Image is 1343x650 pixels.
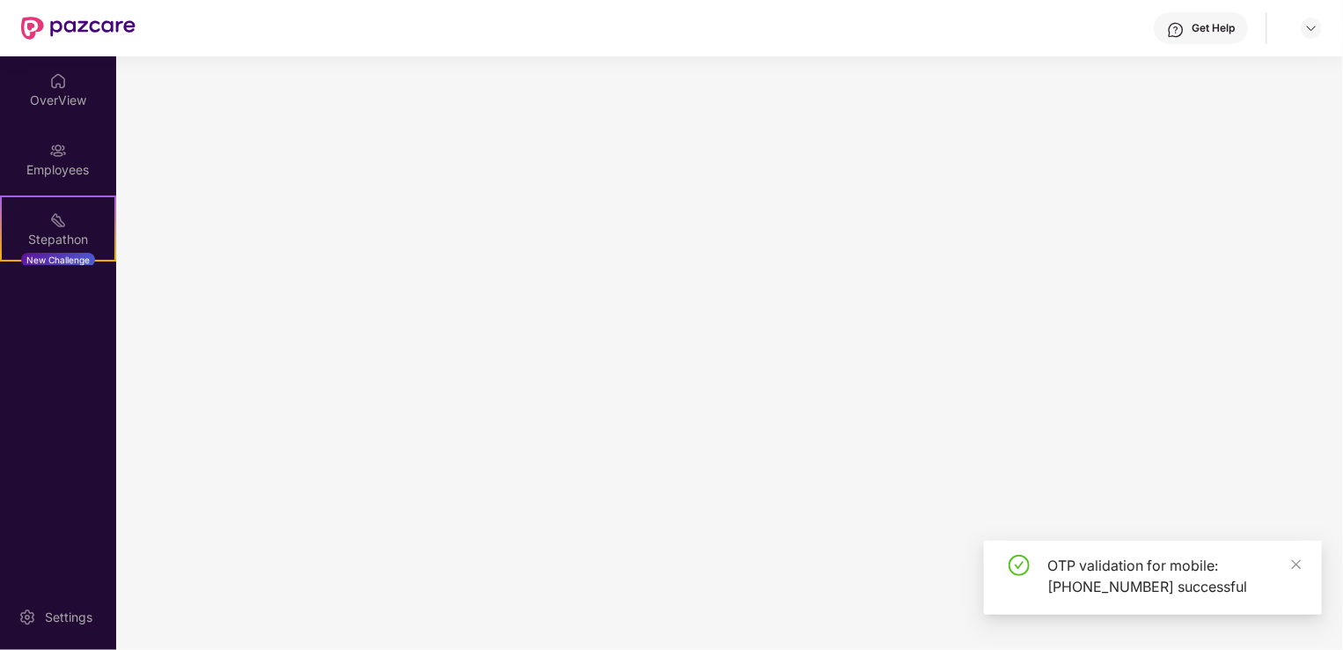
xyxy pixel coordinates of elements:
div: New Challenge [21,253,95,267]
div: Stepathon [2,231,114,248]
img: svg+xml;base64,PHN2ZyBpZD0iSG9tZSIgeG1sbnM9Imh0dHA6Ly93d3cudzMub3JnLzIwMDAvc3ZnIiB3aWR0aD0iMjAiIG... [49,72,67,90]
img: svg+xml;base64,PHN2ZyBpZD0iU2V0dGluZy0yMHgyMCIgeG1sbnM9Imh0dHA6Ly93d3cudzMub3JnLzIwMDAvc3ZnIiB3aW... [18,609,36,626]
span: close [1290,558,1303,571]
img: svg+xml;base64,PHN2ZyB4bWxucz0iaHR0cDovL3d3dy53My5vcmcvMjAwMC9zdmciIHdpZHRoPSIyMSIgaGVpZ2h0PSIyMC... [49,211,67,229]
span: check-circle [1009,555,1030,576]
div: Get Help [1192,21,1235,35]
div: Settings [40,609,98,626]
img: svg+xml;base64,PHN2ZyBpZD0iRW1wbG95ZWVzIiB4bWxucz0iaHR0cDovL3d3dy53My5vcmcvMjAwMC9zdmciIHdpZHRoPS... [49,142,67,159]
img: New Pazcare Logo [21,17,136,40]
div: OTP validation for mobile: [PHONE_NUMBER] successful [1047,555,1301,597]
img: svg+xml;base64,PHN2ZyBpZD0iRHJvcGRvd24tMzJ4MzIiIHhtbG5zPSJodHRwOi8vd3d3LnczLm9yZy8yMDAwL3N2ZyIgd2... [1304,21,1318,35]
img: svg+xml;base64,PHN2ZyBpZD0iSGVscC0zMngzMiIgeG1sbnM9Imh0dHA6Ly93d3cudzMub3JnLzIwMDAvc3ZnIiB3aWR0aD... [1167,21,1185,39]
